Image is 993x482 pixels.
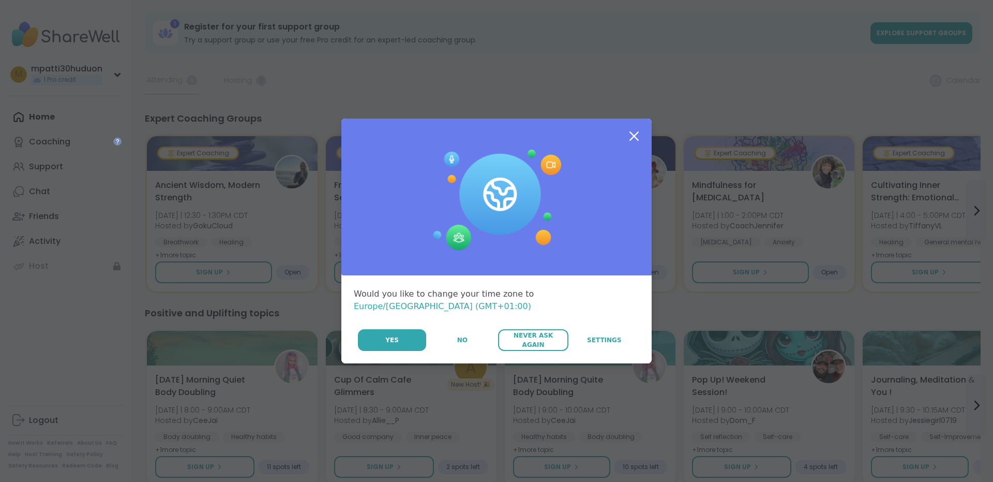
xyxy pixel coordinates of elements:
[358,329,426,351] button: Yes
[427,329,497,351] button: No
[354,288,639,313] div: Would you like to change your time zone to
[587,335,622,345] span: Settings
[113,137,122,145] iframe: Spotlight
[354,301,531,311] span: Europe/[GEOGRAPHIC_DATA] (GMT+01:00)
[432,150,561,251] img: Session Experience
[457,335,468,345] span: No
[498,329,568,351] button: Never Ask Again
[503,331,563,349] span: Never Ask Again
[569,329,639,351] a: Settings
[385,335,399,345] span: Yes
